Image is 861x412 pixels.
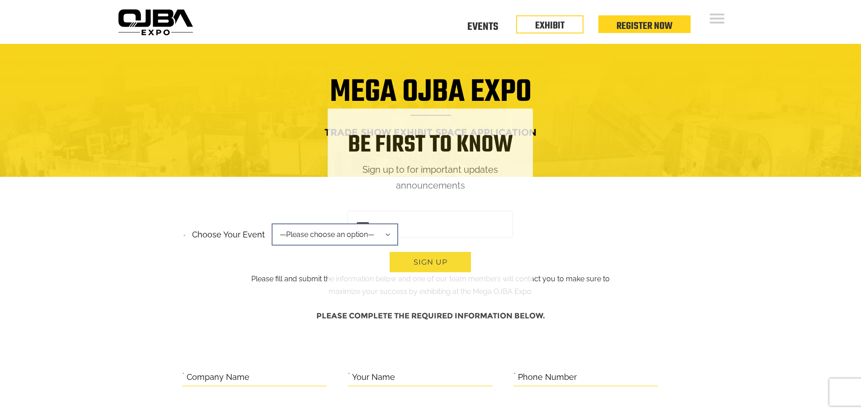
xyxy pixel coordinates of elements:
p: Sign up to for important updates announcements [328,162,533,194]
label: Choose your event [187,222,265,242]
h1: Be first to know [328,131,533,160]
h4: Trade Show Exhibit Space Application [121,124,740,141]
a: EXHIBIT [535,18,565,33]
span: —Please choose an option— [272,223,398,246]
label: Phone Number [518,370,577,384]
label: Your Name [352,370,395,384]
h1: Mega OJBA Expo [121,80,740,116]
a: Register Now [616,19,673,34]
p: Please fill and submit the information below and one of our team members will contact you to make... [244,227,617,298]
button: Sign up [390,252,471,272]
h4: Please complete the required information below. [182,307,679,325]
label: Company Name [187,370,249,384]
